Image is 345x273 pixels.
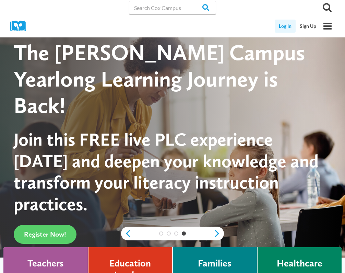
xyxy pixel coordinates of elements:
button: Open menu [320,19,335,33]
span: Join this FREE live PLC experience [DATE] and deepen your knowledge and transform your literacy i... [14,128,319,214]
img: Cox Campus [10,21,31,31]
a: next [214,229,224,238]
h4: Teachers [27,258,64,269]
a: 3 [174,231,178,236]
a: Register Now! [14,225,76,244]
a: 2 [167,231,171,236]
input: Search Cox Campus [129,1,216,14]
a: 4 [182,231,186,236]
h4: Families [198,258,231,269]
a: previous [121,229,131,238]
a: Sign Up [296,20,320,33]
span: Register Now! [24,230,66,238]
a: Log In [275,20,296,33]
nav: Secondary Mobile Navigation [275,20,320,33]
a: 1 [159,231,163,236]
h4: Healthcare [277,258,322,269]
div: The [PERSON_NAME] Campus Yearlong Learning Journey is Back! [14,39,322,118]
div: content slider buttons [121,227,224,240]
